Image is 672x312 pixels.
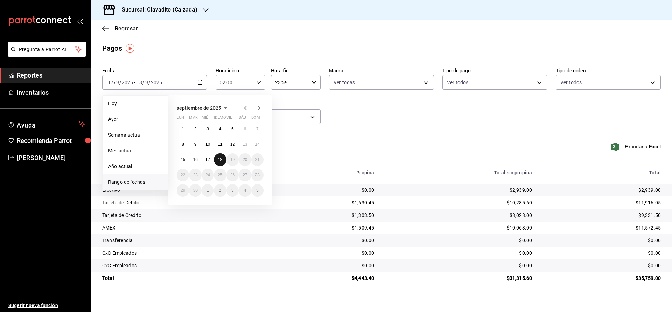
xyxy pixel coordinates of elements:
abbr: 18 de septiembre de 2025 [218,157,222,162]
abbr: 5 de octubre de 2025 [256,188,259,193]
button: 30 de septiembre de 2025 [189,184,201,197]
abbr: martes [189,115,197,123]
div: $11,572.45 [543,224,661,231]
abbr: 23 de septiembre de 2025 [193,173,197,177]
abbr: 6 de septiembre de 2025 [244,126,246,131]
button: 29 de septiembre de 2025 [177,184,189,197]
button: 17 de septiembre de 2025 [202,153,214,166]
abbr: 17 de septiembre de 2025 [205,157,210,162]
input: -- [145,80,148,85]
abbr: 1 de octubre de 2025 [206,188,209,193]
span: Sugerir nueva función [8,302,85,309]
abbr: 19 de septiembre de 2025 [230,157,235,162]
abbr: 14 de septiembre de 2025 [255,142,260,147]
button: Tooltip marker [126,44,134,53]
div: $10,063.00 [385,224,532,231]
div: $1,303.50 [278,212,374,219]
div: CxC Empleados [102,262,267,269]
button: 27 de septiembre de 2025 [239,169,251,181]
abbr: 4 de octubre de 2025 [244,188,246,193]
button: 5 de septiembre de 2025 [226,123,239,135]
abbr: 12 de septiembre de 2025 [230,142,235,147]
input: ---- [121,80,133,85]
abbr: 9 de septiembre de 2025 [194,142,197,147]
button: 4 de octubre de 2025 [239,184,251,197]
abbr: 21 de septiembre de 2025 [255,157,260,162]
span: Inventarios [17,88,85,97]
span: Ver todas [334,79,355,86]
div: $0.00 [543,249,661,256]
span: Ayuda [17,120,76,128]
button: 12 de septiembre de 2025 [226,138,239,151]
button: septiembre de 2025 [177,104,230,112]
div: Total [543,170,661,175]
div: $11,916.05 [543,199,661,206]
abbr: 2 de septiembre de 2025 [194,126,197,131]
abbr: sábado [239,115,246,123]
button: 21 de septiembre de 2025 [251,153,264,166]
abbr: 7 de septiembre de 2025 [256,126,259,131]
div: $1,630.45 [278,199,374,206]
button: Pregunta a Parrot AI [8,42,86,57]
abbr: 11 de septiembre de 2025 [218,142,222,147]
button: 7 de septiembre de 2025 [251,123,264,135]
button: 5 de octubre de 2025 [251,184,264,197]
span: [PERSON_NAME] [17,153,85,162]
div: $31,315.60 [385,275,532,282]
button: 2 de septiembre de 2025 [189,123,201,135]
span: Hoy [108,100,162,107]
label: Tipo de orden [556,68,661,73]
button: 22 de septiembre de 2025 [177,169,189,181]
button: 9 de septiembre de 2025 [189,138,201,151]
a: Pregunta a Parrot AI [5,51,86,58]
span: Año actual [108,163,162,170]
div: $0.00 [543,262,661,269]
abbr: 22 de septiembre de 2025 [181,173,185,177]
div: Propina [278,170,374,175]
div: Pagos [102,43,122,53]
abbr: 25 de septiembre de 2025 [218,173,222,177]
button: 1 de octubre de 2025 [202,184,214,197]
button: 3 de octubre de 2025 [226,184,239,197]
button: 28 de septiembre de 2025 [251,169,264,181]
label: Tipo de pago [442,68,547,73]
abbr: 3 de octubre de 2025 [231,188,234,193]
h3: Sucursal: Clavadito (Calzada) [116,6,197,14]
span: Exportar a Excel [613,143,661,151]
span: Ayer [108,116,162,123]
div: $0.00 [278,249,374,256]
abbr: 16 de septiembre de 2025 [193,157,197,162]
span: Ver todos [447,79,468,86]
div: $0.00 [385,249,532,256]
div: $2,939.00 [543,187,661,194]
abbr: 27 de septiembre de 2025 [243,173,247,177]
abbr: domingo [251,115,260,123]
div: $9,331.50 [543,212,661,219]
abbr: 4 de septiembre de 2025 [219,126,222,131]
button: 11 de septiembre de 2025 [214,138,226,151]
span: Ver todos [560,79,582,86]
abbr: 8 de septiembre de 2025 [182,142,184,147]
input: ---- [150,80,162,85]
button: 10 de septiembre de 2025 [202,138,214,151]
span: Rango de fechas [108,179,162,186]
abbr: 29 de septiembre de 2025 [181,188,185,193]
div: CxC Empleados [102,249,267,256]
div: Tarjeta de Credito [102,212,267,219]
abbr: 2 de octubre de 2025 [219,188,222,193]
button: 2 de octubre de 2025 [214,184,226,197]
button: 18 de septiembre de 2025 [214,153,226,166]
abbr: lunes [177,115,184,123]
abbr: 13 de septiembre de 2025 [243,142,247,147]
label: Hora inicio [216,68,265,73]
button: 16 de septiembre de 2025 [189,153,201,166]
div: $0.00 [278,262,374,269]
abbr: 20 de septiembre de 2025 [243,157,247,162]
abbr: 24 de septiembre de 2025 [205,173,210,177]
label: Hora fin [271,68,321,73]
div: $35,759.00 [543,275,661,282]
button: 20 de septiembre de 2025 [239,153,251,166]
span: Mes actual [108,147,162,154]
button: 3 de septiembre de 2025 [202,123,214,135]
abbr: 3 de septiembre de 2025 [206,126,209,131]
